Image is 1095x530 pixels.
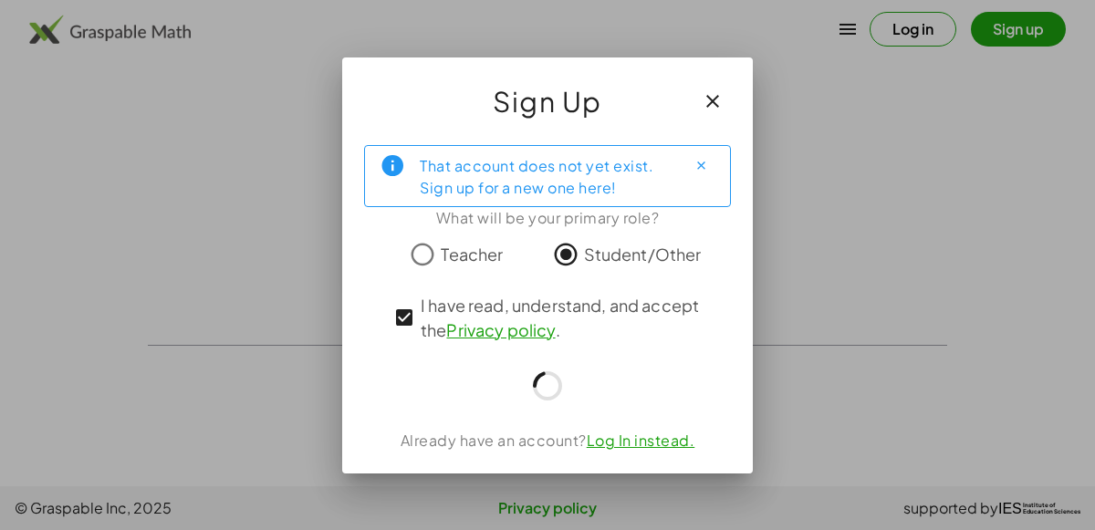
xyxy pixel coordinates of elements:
[364,207,731,229] div: What will be your primary role?
[446,319,555,340] a: Privacy policy
[686,151,715,181] button: Close
[584,242,702,266] span: Student/Other
[441,242,503,266] span: Teacher
[420,153,672,199] div: That account does not yet exist. Sign up for a new one here!
[364,430,731,452] div: Already have an account?
[421,293,707,342] span: I have read, understand, and accept the .
[587,431,695,450] a: Log In instead.
[493,79,602,123] span: Sign Up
